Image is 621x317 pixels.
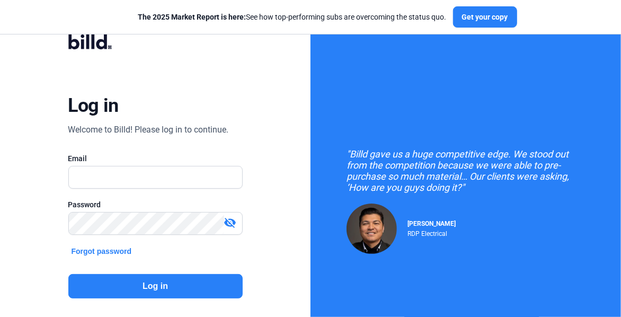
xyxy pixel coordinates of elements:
button: Get your copy [453,6,517,28]
img: Raul Pacheco [347,204,397,254]
div: Welcome to Billd! Please log in to continue. [68,124,229,136]
div: See how top-performing subs are overcoming the status quo. [138,12,447,22]
mat-icon: visibility_off [224,216,237,229]
button: Log in [68,274,243,298]
div: Log in [68,94,119,117]
div: Email [68,153,243,164]
span: [PERSON_NAME] [407,220,456,227]
span: The 2025 Market Report is here: [138,13,246,21]
div: "Billd gave us a huge competitive edge. We stood out from the competition because we were able to... [347,148,585,193]
div: Password [68,199,243,210]
div: RDP Electrical [407,227,456,237]
button: Forgot password [68,245,135,257]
